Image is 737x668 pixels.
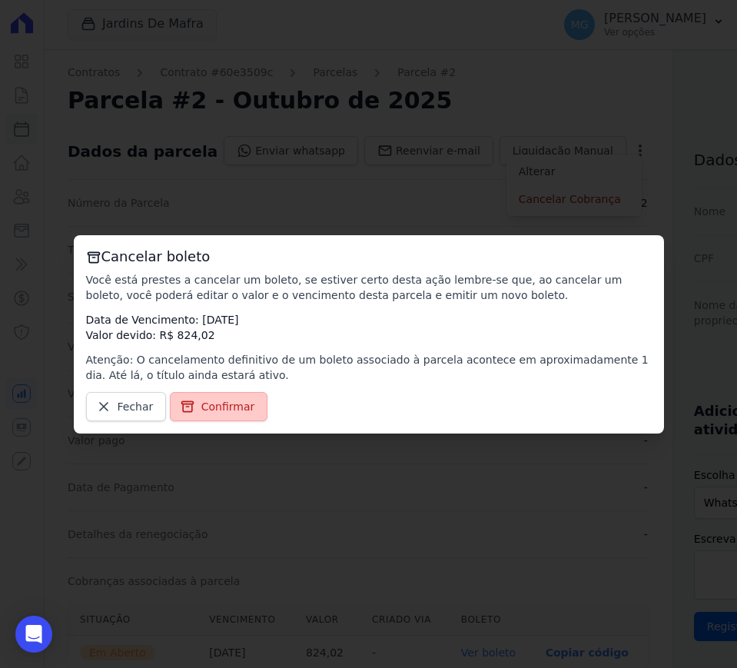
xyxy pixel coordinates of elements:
p: Data de Vencimento: [DATE] Valor devido: R$ 824,02 [86,312,652,343]
p: Você está prestes a cancelar um boleto, se estiver certo desta ação lembre-se que, ao cancelar um... [86,272,652,303]
a: Confirmar [170,392,268,421]
p: Atenção: O cancelamento definitivo de um boleto associado à parcela acontece em aproximadamente 1... [86,352,652,383]
span: Confirmar [201,399,255,414]
a: Fechar [86,392,167,421]
span: Fechar [118,399,154,414]
h3: Cancelar boleto [86,248,652,266]
div: Open Intercom Messenger [15,616,52,653]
